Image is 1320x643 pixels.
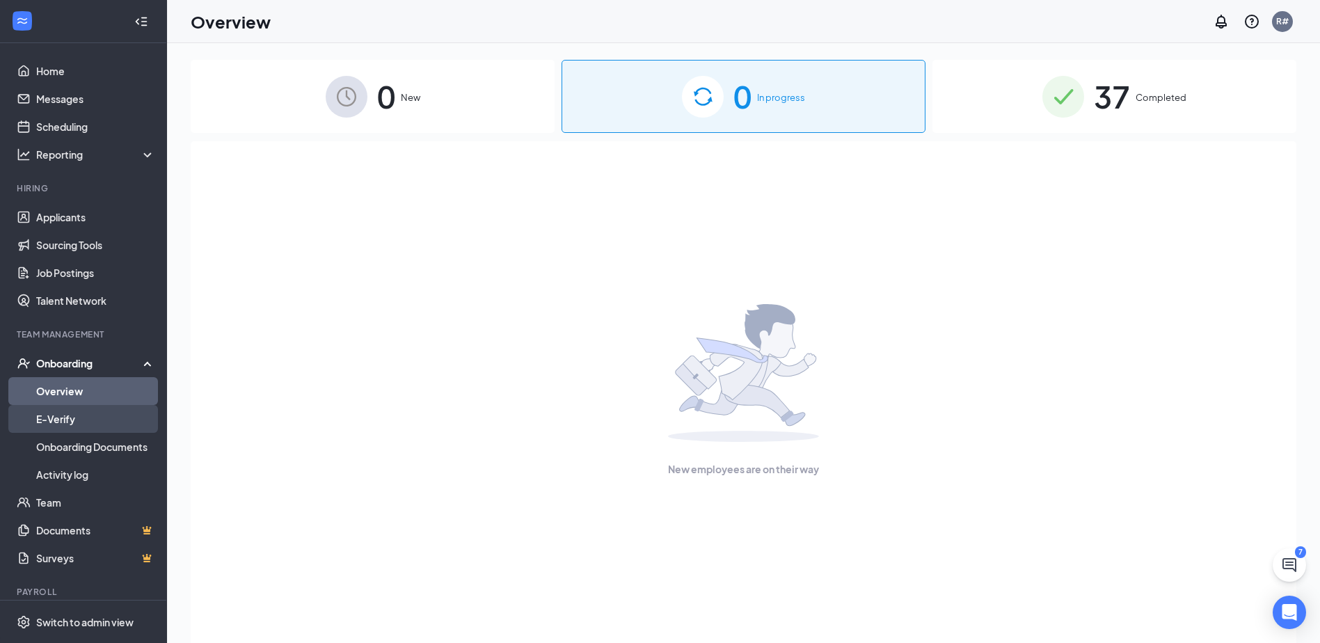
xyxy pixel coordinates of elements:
[36,113,155,141] a: Scheduling
[17,148,31,161] svg: Analysis
[36,377,155,405] a: Overview
[36,57,155,85] a: Home
[36,615,134,629] div: Switch to admin view
[1276,15,1289,27] div: R#
[36,405,155,433] a: E-Verify
[36,356,143,370] div: Onboarding
[17,586,152,598] div: Payroll
[36,231,155,259] a: Sourcing Tools
[36,287,155,315] a: Talent Network
[1136,90,1186,104] span: Completed
[36,85,155,113] a: Messages
[36,544,155,572] a: SurveysCrown
[36,259,155,287] a: Job Postings
[36,148,156,161] div: Reporting
[36,489,155,516] a: Team
[134,15,148,29] svg: Collapse
[17,328,152,340] div: Team Management
[17,182,152,194] div: Hiring
[17,356,31,370] svg: UserCheck
[377,72,395,120] span: 0
[1273,548,1306,582] button: ChatActive
[36,461,155,489] a: Activity log
[191,10,271,33] h1: Overview
[1213,13,1230,30] svg: Notifications
[1295,546,1306,558] div: 7
[1094,72,1130,120] span: 37
[401,90,420,104] span: New
[36,516,155,544] a: DocumentsCrown
[1273,596,1306,629] div: Open Intercom Messenger
[36,203,155,231] a: Applicants
[757,90,805,104] span: In progress
[36,433,155,461] a: Onboarding Documents
[1281,557,1298,573] svg: ChatActive
[1243,13,1260,30] svg: QuestionInfo
[668,461,819,477] span: New employees are on their way
[17,615,31,629] svg: Settings
[733,72,752,120] span: 0
[15,14,29,28] svg: WorkstreamLogo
